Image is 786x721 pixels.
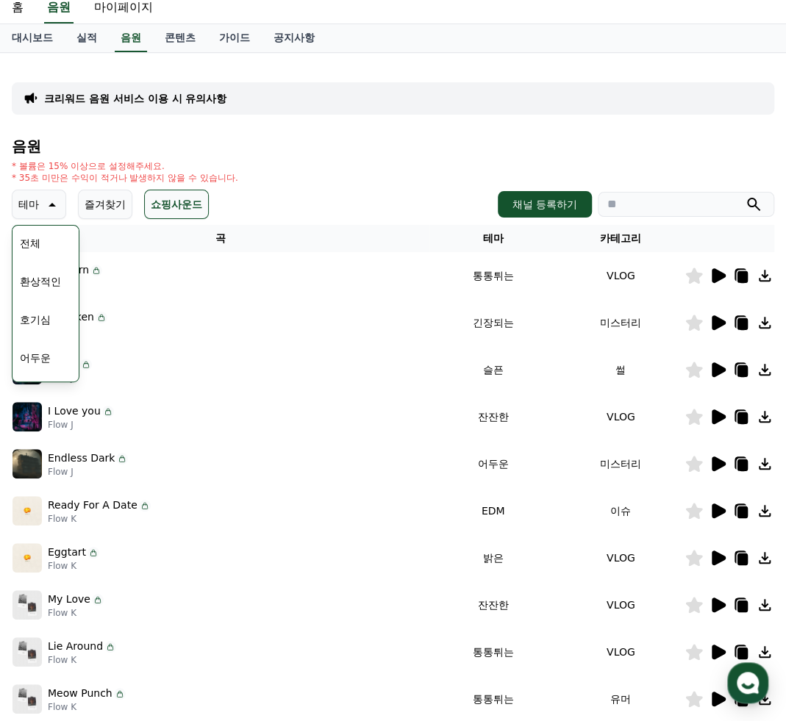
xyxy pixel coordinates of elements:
[48,498,137,513] p: Ready For A Date
[498,191,592,218] button: 채널 등록하기
[153,24,207,52] a: 콘텐츠
[48,513,151,525] p: Flow K
[429,346,557,393] td: 슬픈
[12,449,42,478] img: music
[18,194,39,215] p: 테마
[557,225,685,252] th: 카테고리
[12,402,42,431] img: music
[429,393,557,440] td: 잔잔한
[557,299,685,346] td: 미스터리
[429,628,557,675] td: 통통튀는
[429,225,557,252] th: 테마
[48,545,86,560] p: Eggtart
[429,534,557,581] td: 밝은
[48,419,114,431] p: Flow J
[48,607,104,619] p: Flow K
[429,487,557,534] td: EDM
[12,637,42,667] img: music
[48,403,101,419] p: I Love you
[190,466,282,503] a: 설정
[429,252,557,299] td: 통통튀는
[557,252,685,299] td: VLOG
[429,299,557,346] td: 긴장되는
[207,24,262,52] a: 가이드
[48,639,103,654] p: Lie Around
[14,304,57,336] button: 호기심
[429,440,557,487] td: 어두운
[115,24,147,52] a: 음원
[12,138,774,154] h4: 음원
[227,488,245,500] span: 설정
[48,701,126,713] p: Flow K
[46,488,55,500] span: 홈
[48,686,112,701] p: Meow Punch
[557,440,685,487] td: 미스터리
[14,227,46,259] button: 전체
[262,24,326,52] a: 공지사항
[12,684,42,714] img: music
[48,592,90,607] p: My Love
[12,225,429,252] th: 곡
[12,543,42,573] img: music
[12,160,238,172] p: * 볼륨은 15% 이상으로 설정해주세요.
[557,346,685,393] td: 썰
[12,190,66,219] button: 테마
[48,466,128,478] p: Flow J
[78,190,132,219] button: 즐겨찾기
[12,172,238,184] p: * 35초 미만은 수익이 적거나 발생하지 않을 수 있습니다.
[48,654,116,666] p: Flow K
[4,466,97,503] a: 홈
[14,265,67,298] button: 환상적인
[135,489,152,501] span: 대화
[557,628,685,675] td: VLOG
[14,342,57,374] button: 어두운
[44,91,226,106] a: 크리워드 음원 서비스 이용 시 유의사항
[97,466,190,503] a: 대화
[557,534,685,581] td: VLOG
[144,190,209,219] button: 쇼핑사운드
[48,451,115,466] p: Endless Dark
[557,393,685,440] td: VLOG
[12,590,42,620] img: music
[65,24,109,52] a: 실적
[12,496,42,525] img: music
[429,581,557,628] td: 잔잔한
[48,560,99,572] p: Flow K
[557,581,685,628] td: VLOG
[557,487,685,534] td: 이슈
